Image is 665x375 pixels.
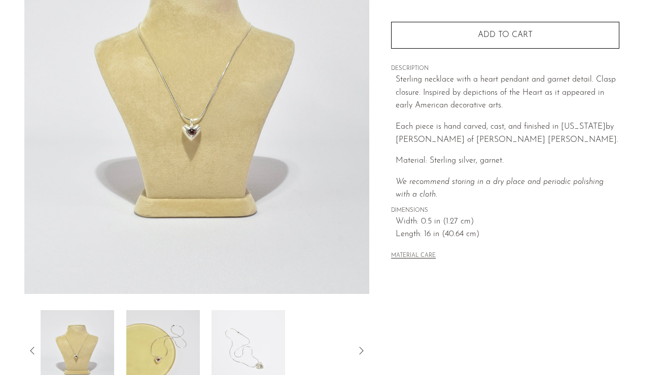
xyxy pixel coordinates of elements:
button: Add to cart [391,22,619,48]
p: Sterling necklace with a heart pendant and garnet detail. Clasp closure. Inspired by depictions o... [396,73,619,113]
span: DIMENSIONS [391,206,619,215]
span: Add to cart [478,31,533,39]
span: Width: 0.5 in (1.27 cm) [396,215,619,229]
span: Each piece is hand carved, cast, and finished in [US_STATE] by [PERSON_NAME] of [PERSON_NAME] [PE... [396,123,618,144]
i: We recommend storing in a dry place and periodic polishing with a cloth. [396,178,604,199]
span: Material: Sterling silver, garnet. [396,157,504,165]
span: Length: 16 in (40.64 cm) [396,228,619,241]
span: DESCRIPTION [391,64,619,73]
button: MATERIAL CARE [391,252,436,260]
